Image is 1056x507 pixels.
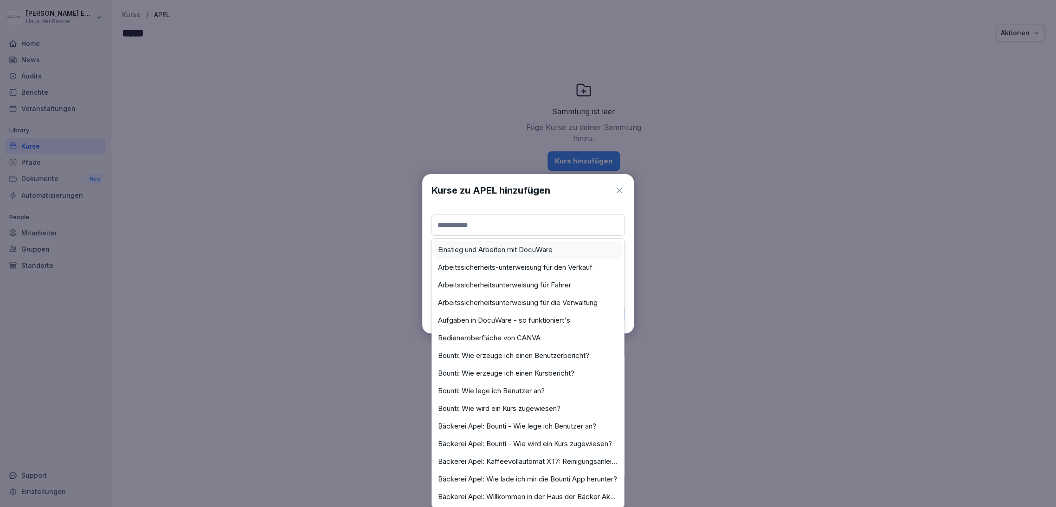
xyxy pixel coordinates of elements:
label: Bounti: Wie erzeuge ich einen Benutzerbericht? [438,351,589,360]
label: Bäckerei Apel: Willkommen in der Haus der Bäcker Akademie mit Bounti! [438,493,618,501]
label: Arbeitssicherheits-unterweisung für den Verkauf [438,263,592,272]
label: Arbeitssicherheitsunterweisung für Fahrer [438,281,571,289]
label: Bounti: Wie wird ein Kurs zugewiesen? [438,404,560,413]
h1: Kurse zu APEL hinzufügen [431,183,550,197]
label: Aufgaben in DocuWare - so funktioniert's [438,316,570,325]
label: Bounti: Wie erzeuge ich einen Kursbericht? [438,369,574,377]
label: Bäckerei Apel: Wie lade ich mir die Bounti App herunter? [438,475,617,483]
label: Bäckerei Apel: Kaffeevollautomat XT7: Reinigungsanleitung [438,457,618,466]
label: Bäckerei Apel: Bounti - Wie lege ich Benutzer an? [438,422,596,430]
label: Arbeitssicherheitsunterweisung für die Verwaltung [438,299,598,307]
label: Bedieneroberfläche von CANVA [438,334,541,342]
label: Bounti: Wie lege ich Benutzer an? [438,387,545,395]
label: Bäckerei Apel: Bounti - Wie wird ein Kurs zugewiesen? [438,440,612,448]
label: Einstieg und Arbeiten mit DocuWare [438,246,553,254]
